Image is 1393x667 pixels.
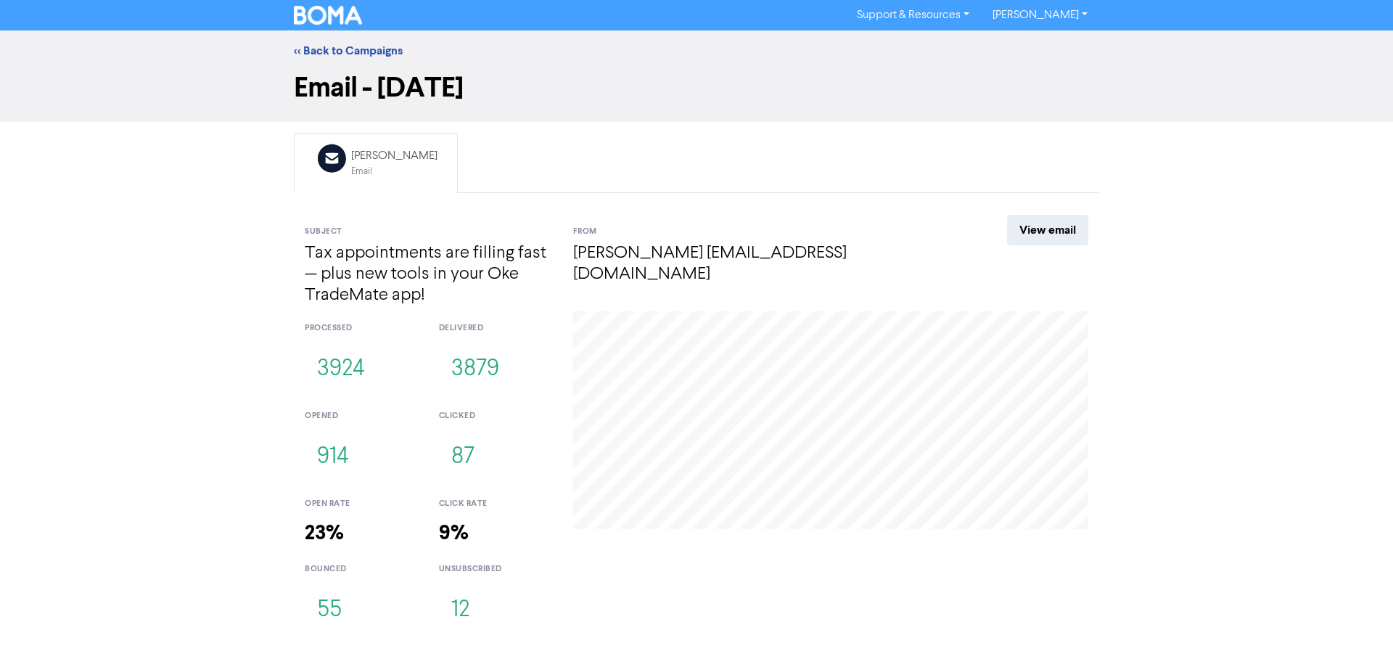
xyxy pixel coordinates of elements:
[305,243,551,306] h4: Tax appointments are filling fast — plus new tools in your Oke TradeMate app!
[439,563,551,576] div: unsubscribed
[305,226,551,238] div: Subject
[294,6,362,25] img: BOMA Logo
[573,243,954,285] h4: [PERSON_NAME] [EMAIL_ADDRESS][DOMAIN_NAME]
[439,586,482,634] button: 12
[439,520,469,546] strong: 9%
[351,147,437,165] div: [PERSON_NAME]
[305,345,377,393] button: 3924
[305,586,354,634] button: 55
[439,322,551,335] div: delivered
[305,322,417,335] div: processed
[845,4,981,27] a: Support & Resources
[439,410,551,422] div: clicked
[981,4,1099,27] a: [PERSON_NAME]
[294,44,403,58] a: << Back to Campaigns
[439,498,551,510] div: click rate
[439,345,511,393] button: 3879
[439,433,487,481] button: 87
[305,520,344,546] strong: 23%
[305,433,361,481] button: 914
[1320,597,1393,667] iframe: Chat Widget
[305,498,417,510] div: open rate
[294,71,1099,105] h1: Email - [DATE]
[305,563,417,576] div: bounced
[1007,215,1088,245] a: View email
[351,165,437,179] div: Email
[305,410,417,422] div: opened
[573,226,954,238] div: From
